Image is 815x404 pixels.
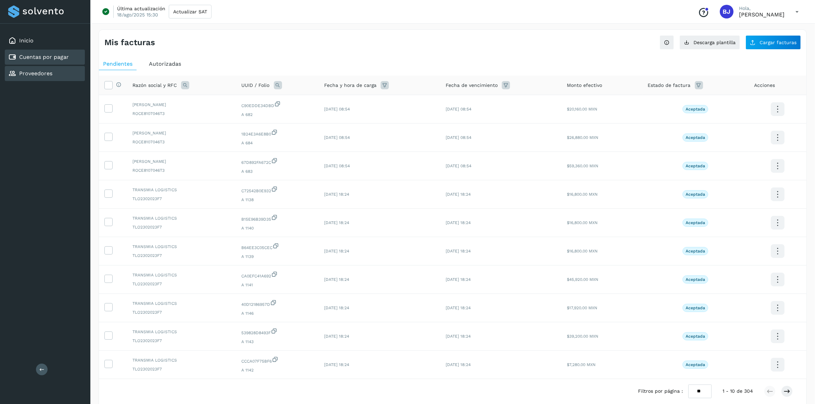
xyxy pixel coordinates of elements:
span: [DATE] 08:54 [446,164,471,168]
span: Fecha de vencimiento [446,82,498,89]
span: TRANSMIA LOGISTICS [132,329,231,335]
span: TRANSMIA LOGISTICS [132,187,231,193]
span: C72542B0E932 [242,186,313,194]
p: Última actualización [117,5,165,12]
span: Acciones [754,82,775,89]
span: [DATE] 18:24 [324,334,349,339]
p: Aceptada [686,277,705,282]
div: Proveedores [5,66,85,81]
span: A 1143 [242,339,313,345]
p: Aceptada [686,362,705,367]
span: A 1146 [242,310,313,316]
span: CA0EFC41A692 [242,271,313,279]
span: 539828D8493F [242,328,313,336]
span: ROCE8107046T3 [132,167,231,173]
span: B15E96B39D35 [242,214,313,222]
div: Cuentas por pagar [5,50,85,65]
span: $20,160.00 MXN [567,107,597,112]
span: [DATE] 18:24 [324,192,349,197]
span: TLO2302023F7 [132,309,231,315]
button: Descarga plantilla [679,35,740,50]
span: $17,920.00 MXN [567,305,597,310]
span: $16,800.00 MXN [567,192,598,197]
p: Aceptada [686,220,705,225]
p: Aceptada [686,249,705,253]
span: TLO2302023F7 [132,196,231,202]
span: A 1141 [242,282,313,288]
span: UUID / Folio [242,82,270,89]
span: $26,880.00 MXN [567,135,598,140]
span: TLO2302023F7 [132,252,231,259]
span: $16,800.00 MXN [567,249,598,253]
span: B64EE3C05CEC [242,243,313,251]
span: ROCE8107046T3 [132,139,231,145]
button: Actualizar SAT [169,5,212,18]
span: [PERSON_NAME] [132,158,231,165]
span: [DATE] 18:24 [446,277,471,282]
span: [DATE] 18:24 [446,249,471,253]
a: Proveedores [19,70,52,77]
span: $16,800.00 MXN [567,220,598,225]
span: TLO2302023F7 [132,338,231,344]
span: [DATE] 18:24 [324,305,349,310]
button: Cargar facturas [746,35,801,50]
span: [DATE] 18:24 [446,220,471,225]
span: $45,920.00 MXN [567,277,598,282]
span: A 1142 [242,367,313,373]
span: TLO2302023F7 [132,281,231,287]
span: A 1138 [242,197,313,203]
span: A 1139 [242,253,313,260]
span: Estado de factura [648,82,691,89]
p: Brayant Javier Rocha Martinez [739,11,785,18]
span: C90EDDE34DBD [242,101,313,109]
span: [PERSON_NAME] [132,102,231,108]
div: Inicio [5,33,85,48]
span: $7,280.00 MXN [567,362,596,367]
span: TLO2302023F7 [132,224,231,230]
span: $39,200.00 MXN [567,334,598,339]
span: Actualizar SAT [173,9,207,14]
p: 18/ago/2025 15:30 [117,12,158,18]
span: TRANSMIA LOGISTICS [132,244,231,250]
span: [DATE] 18:24 [446,362,471,367]
span: Descarga plantilla [693,40,736,45]
span: [DATE] 08:54 [324,135,350,140]
span: [PERSON_NAME] [132,130,231,136]
span: TRANSMIA LOGISTICS [132,300,231,307]
span: [DATE] 08:54 [446,107,471,112]
p: Aceptada [686,192,705,197]
span: 67D892FA672C [242,157,313,166]
span: A 1140 [242,225,313,231]
span: [DATE] 08:54 [446,135,471,140]
p: Aceptada [686,107,705,112]
span: 1 - 10 de 304 [723,388,753,395]
span: Autorizadas [149,61,181,67]
span: Cargar facturas [760,40,797,45]
span: [DATE] 18:24 [446,192,471,197]
a: Inicio [19,37,34,44]
span: CCCA07F75BF6 [242,356,313,364]
p: Aceptada [686,305,705,310]
h4: Mis facturas [104,38,155,48]
span: [DATE] 18:24 [446,305,471,310]
span: TRANSMIA LOGISTICS [132,272,231,278]
span: [DATE] 18:24 [324,277,349,282]
span: ROCE8107046T3 [132,110,231,117]
span: A 682 [242,112,313,118]
span: [DATE] 18:24 [324,362,349,367]
p: Aceptada [686,334,705,339]
span: TRANSMIA LOGISTICS [132,357,231,363]
span: TRANSMIA LOGISTICS [132,215,231,221]
span: [DATE] 08:54 [324,107,350,112]
p: Aceptada [686,164,705,168]
span: Filtros por página : [638,388,683,395]
span: Pendientes [103,61,132,67]
span: 1B24E3A6E8B0 [242,129,313,137]
span: TLO2302023F7 [132,366,231,372]
span: Monto efectivo [567,82,602,89]
span: 40D12186957D [242,299,313,308]
span: [DATE] 18:24 [324,249,349,253]
span: [DATE] 18:24 [324,220,349,225]
span: A 684 [242,140,313,146]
